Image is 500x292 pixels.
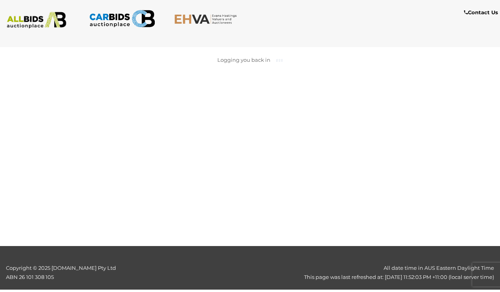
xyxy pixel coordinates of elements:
[276,58,283,63] img: small-loading.gif
[4,12,70,29] img: ALLBIDS.com.au
[125,263,500,282] div: All date time in AUS Eastern Daylight Time This page was last refreshed at: [DATE] 11:52:03 PM +1...
[464,9,498,15] b: Contact Us
[464,8,500,17] a: Contact Us
[89,8,155,29] img: CARBIDS.com.au
[174,14,240,24] img: EHVA.com.au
